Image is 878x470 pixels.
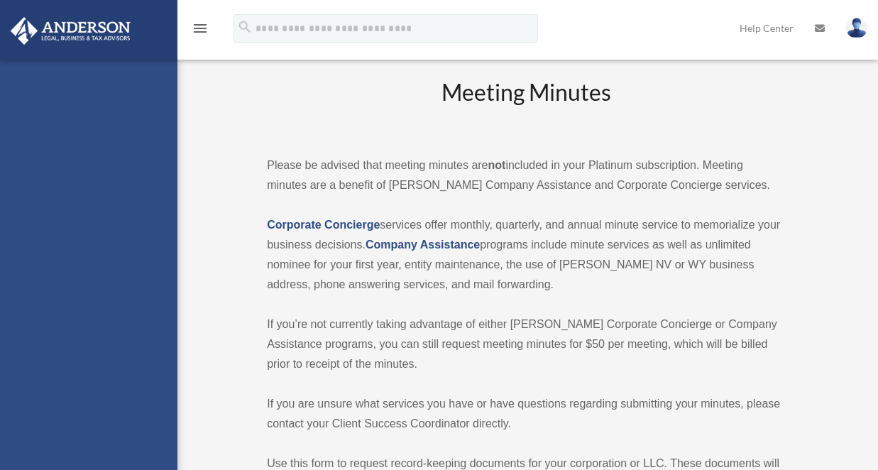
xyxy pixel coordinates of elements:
[267,219,380,231] a: Corporate Concierge
[366,239,480,251] a: Company Assistance
[267,77,785,136] h2: Meeting Minutes
[488,159,506,171] strong: not
[267,394,785,434] p: If you are unsure what services you have or have questions regarding submitting your minutes, ple...
[267,215,785,295] p: services offer monthly, quarterly, and annual minute service to memorialize your business decisio...
[6,17,135,45] img: Anderson Advisors Platinum Portal
[192,25,209,37] a: menu
[192,20,209,37] i: menu
[846,18,867,38] img: User Pic
[267,315,785,374] p: If you’re not currently taking advantage of either [PERSON_NAME] Corporate Concierge or Company A...
[237,19,253,35] i: search
[267,155,785,195] p: Please be advised that meeting minutes are included in your Platinum subscription. Meeting minute...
